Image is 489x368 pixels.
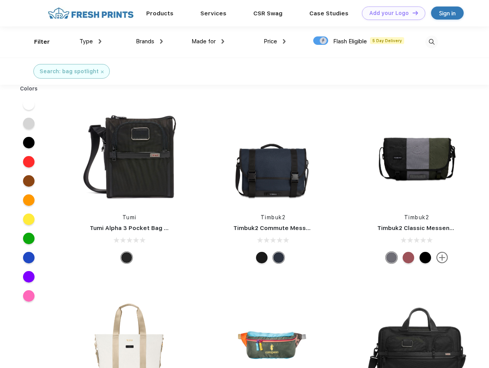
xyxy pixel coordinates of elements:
[79,38,93,45] span: Type
[34,38,50,46] div: Filter
[369,10,409,16] div: Add your Logo
[370,37,404,44] span: 5 Day Delivery
[46,7,136,20] img: fo%20logo%202.webp
[436,252,448,263] img: more.svg
[404,214,430,220] a: Timbuk2
[403,252,414,263] div: Eco Collegiate Red
[333,38,367,45] span: Flash Eligible
[192,38,216,45] span: Made for
[40,67,99,76] div: Search: bag spotlight
[264,38,277,45] span: Price
[439,9,456,18] div: Sign in
[431,7,464,20] a: Sign in
[366,104,468,206] img: func=resize&h=266
[101,71,104,73] img: filter_cancel.svg
[222,104,324,206] img: func=resize&h=266
[233,225,336,232] a: Timbuk2 Commute Messenger Bag
[99,39,101,44] img: dropdown.png
[122,214,137,220] a: Tumi
[283,39,286,44] img: dropdown.png
[90,225,180,232] a: Tumi Alpha 3 Pocket Bag Small
[160,39,163,44] img: dropdown.png
[261,214,286,220] a: Timbuk2
[14,85,44,93] div: Colors
[425,36,438,48] img: desktop_search.svg
[386,252,397,263] div: Eco Army Pop
[146,10,173,17] a: Products
[413,11,418,15] img: DT
[273,252,284,263] div: Eco Nautical
[256,252,268,263] div: Eco Black
[121,252,132,263] div: Black
[420,252,431,263] div: Eco Black
[136,38,154,45] span: Brands
[221,39,224,44] img: dropdown.png
[78,104,180,206] img: func=resize&h=266
[377,225,472,232] a: Timbuk2 Classic Messenger Bag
